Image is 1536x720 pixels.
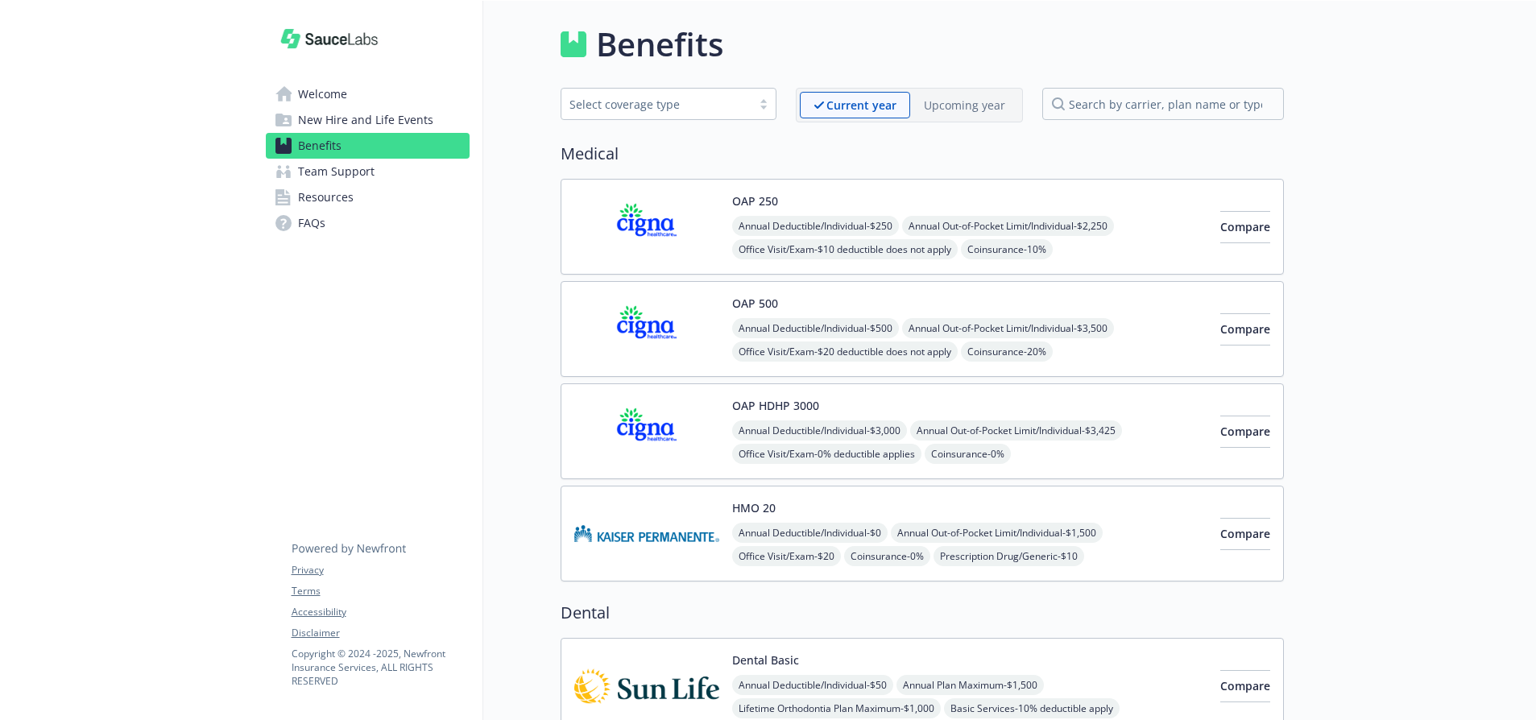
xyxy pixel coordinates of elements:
span: Coinsurance - 10% [961,239,1053,259]
a: Accessibility [292,605,469,619]
input: search by carrier, plan name or type [1042,88,1284,120]
span: Coinsurance - 0% [925,444,1011,464]
img: Sun Life Financial carrier logo [574,652,719,720]
span: New Hire and Life Events [298,107,433,133]
span: Annual Out-of-Pocket Limit/Individual - $3,500 [902,318,1114,338]
span: Annual Deductible/Individual - $3,000 [732,420,907,441]
img: Kaiser Permanente Insurance Company carrier logo [574,499,719,568]
span: Annual Deductible/Individual - $50 [732,675,893,695]
span: Office Visit/Exam - $20 deductible does not apply [732,341,958,362]
img: CIGNA carrier logo [574,397,719,466]
p: Current year [826,97,896,114]
button: Compare [1220,211,1270,243]
a: Privacy [292,563,469,577]
img: CIGNA carrier logo [574,192,719,261]
span: Annual Out-of-Pocket Limit/Individual - $1,500 [891,523,1103,543]
p: Upcoming year [924,97,1005,114]
span: Annual Deductible/Individual - $250 [732,216,899,236]
span: Office Visit/Exam - $10 deductible does not apply [732,239,958,259]
button: HMO 20 [732,499,776,516]
h2: Medical [561,142,1284,166]
h1: Benefits [596,20,723,68]
span: Office Visit/Exam - 0% deductible applies [732,444,921,464]
button: OAP 250 [732,192,778,209]
span: Coinsurance - 20% [961,341,1053,362]
a: Team Support [266,159,470,184]
span: Compare [1220,424,1270,439]
a: Disclaimer [292,626,469,640]
div: Select coverage type [569,96,743,113]
span: Basic Services - 10% deductible apply [944,698,1120,718]
a: FAQs [266,210,470,236]
span: Annual Deductible/Individual - $0 [732,523,888,543]
span: Lifetime Orthodontia Plan Maximum - $1,000 [732,698,941,718]
span: Coinsurance - 0% [844,546,930,566]
a: New Hire and Life Events [266,107,470,133]
img: CIGNA carrier logo [574,295,719,363]
button: OAP 500 [732,295,778,312]
span: Annual Out-of-Pocket Limit/Individual - $2,250 [902,216,1114,236]
span: Benefits [298,133,342,159]
button: Compare [1220,518,1270,550]
p: Copyright © 2024 - 2025 , Newfront Insurance Services, ALL RIGHTS RESERVED [292,647,469,688]
span: FAQs [298,210,325,236]
span: Annual Deductible/Individual - $500 [732,318,899,338]
button: Compare [1220,670,1270,702]
span: Compare [1220,526,1270,541]
span: Compare [1220,321,1270,337]
span: Resources [298,184,354,210]
button: Compare [1220,313,1270,346]
a: Resources [266,184,470,210]
span: Team Support [298,159,375,184]
span: Office Visit/Exam - $20 [732,546,841,566]
span: Welcome [298,81,347,107]
button: Compare [1220,416,1270,448]
button: OAP HDHP 3000 [732,397,819,414]
span: Compare [1220,678,1270,693]
button: Dental Basic [732,652,799,668]
span: Prescription Drug/Generic - $10 [934,546,1084,566]
a: Benefits [266,133,470,159]
span: Compare [1220,219,1270,234]
span: Annual Plan Maximum - $1,500 [896,675,1044,695]
span: Annual Out-of-Pocket Limit/Individual - $3,425 [910,420,1122,441]
a: Welcome [266,81,470,107]
a: Terms [292,584,469,598]
h2: Dental [561,601,1284,625]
